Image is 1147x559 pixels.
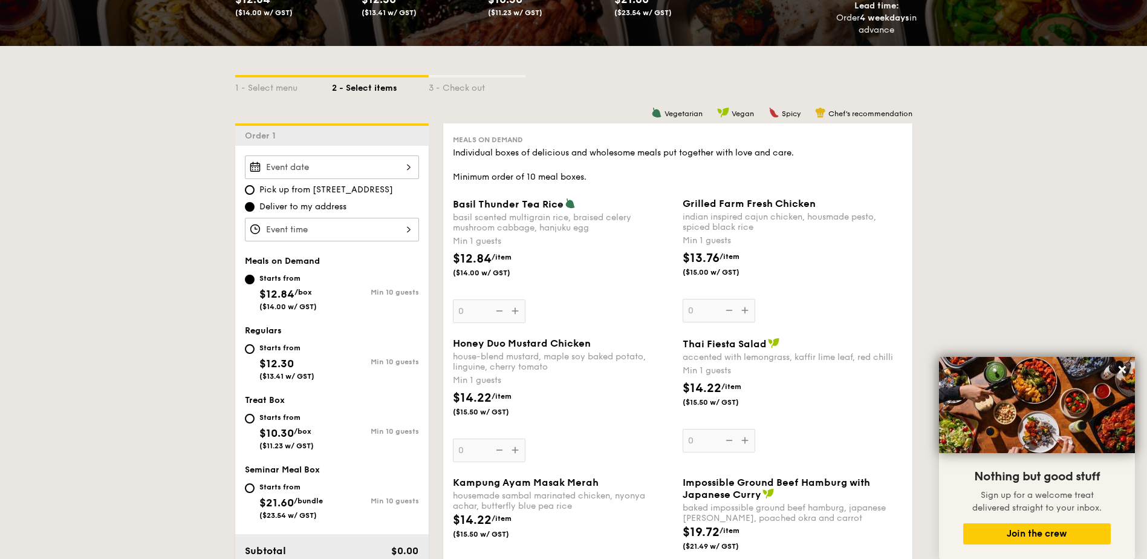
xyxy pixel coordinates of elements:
span: $13.76 [683,251,720,266]
div: Min 10 guests [332,288,419,296]
span: ($11.23 w/ GST) [259,442,314,450]
span: $14.22 [683,381,721,396]
span: Basil Thunder Tea Rice [453,198,564,210]
input: Starts from$10.30/box($11.23 w/ GST)Min 10 guests [245,414,255,423]
span: /item [721,382,741,391]
span: Sign up for a welcome treat delivered straight to your inbox. [972,490,1102,513]
span: /bundle [294,497,323,505]
strong: 4 weekdays [860,13,909,23]
div: Order in advance [836,12,917,36]
span: $14.22 [453,513,492,528]
span: /item [492,392,512,400]
span: ($14.00 w/ GST) [453,268,535,278]
span: $12.84 [453,252,492,266]
span: ($15.50 w/ GST) [453,407,535,417]
div: housemade sambal marinated chicken, nyonya achar, butterfly blue pea rice [453,491,673,511]
span: Honey Duo Mustard Chicken [453,338,591,349]
input: Event time [245,218,419,241]
span: $12.30 [259,357,294,370]
span: ($15.50 w/ GST) [683,397,765,407]
span: ($15.50 w/ GST) [453,529,535,539]
span: ($14.00 w/ GST) [259,302,317,311]
div: indian inspired cajun chicken, housmade pesto, spiced black rice [683,212,903,232]
span: ($23.54 w/ GST) [614,8,672,17]
div: Min 10 guests [332,427,419,436]
img: icon-vegetarian.fe4039eb.svg [565,198,576,209]
input: Pick up from [STREET_ADDRESS] [245,185,255,195]
span: Seminar Meal Box [245,465,320,475]
span: ($21.49 w/ GST) [683,541,765,551]
span: Impossible Ground Beef Hamburg with Japanese Curry [683,477,870,500]
span: /item [720,526,739,535]
img: icon-vegan.f8ff3823.svg [717,107,729,118]
div: 2 - Select items [332,77,429,94]
button: Close [1113,360,1132,379]
span: Nothing but good stuff [974,469,1100,484]
div: basil scented multigrain rice, braised celery mushroom cabbage, hanjuku egg [453,212,673,233]
span: /box [294,427,311,436]
div: Min 10 guests [332,497,419,505]
span: Treat Box [245,395,285,405]
span: Meals on Demand [245,256,320,266]
span: Vegetarian [664,110,703,118]
img: icon-vegan.f8ff3823.svg [768,338,780,348]
span: ($23.54 w/ GST) [259,511,317,520]
span: Thai Fiesta Salad [683,338,767,350]
span: /item [492,253,512,261]
span: $21.60 [259,496,294,509]
span: Meals on Demand [453,136,523,144]
span: ($13.41 w/ GST) [362,8,417,17]
span: Kampung Ayam Masak Merah [453,477,599,488]
span: $12.84 [259,287,294,301]
span: /item [720,252,739,261]
span: Order 1 [245,131,281,141]
img: icon-spicy.37a8142b.svg [768,107,779,118]
span: /item [492,514,512,523]
div: accented with lemongrass, kaffir lime leaf, red chilli [683,352,903,362]
div: Starts from [259,482,323,492]
img: icon-chef-hat.a58ddaea.svg [815,107,826,118]
span: Spicy [782,110,801,118]
input: Starts from$21.60/bundle($23.54 w/ GST)Min 10 guests [245,483,255,493]
div: Min 10 guests [332,358,419,366]
img: icon-vegetarian.fe4039eb.svg [651,107,662,118]
div: 1 - Select menu [235,77,332,94]
input: Starts from$12.84/box($14.00 w/ GST)Min 10 guests [245,275,255,284]
input: Deliver to my address [245,202,255,212]
span: Pick up from [STREET_ADDRESS] [259,184,393,196]
div: Min 1 guests [453,374,673,387]
span: Deliver to my address [259,201,346,213]
div: Min 1 guests [683,365,903,377]
span: Vegan [732,110,754,118]
div: Individual boxes of delicious and wholesome meals put together with love and care. Minimum order ... [453,147,903,183]
div: Starts from [259,343,314,353]
span: Grilled Farm Fresh Chicken [683,198,816,209]
div: Min 1 guests [683,235,903,247]
div: house-blend mustard, maple soy baked potato, linguine, cherry tomato [453,351,673,372]
div: Min 1 guests [453,235,673,247]
span: Chef's recommendation [828,110,912,118]
div: Starts from [259,413,314,422]
span: $0.00 [391,545,418,557]
span: ($13.41 w/ GST) [259,372,314,381]
span: Subtotal [245,545,286,557]
div: Starts from [259,273,317,283]
span: ($15.00 w/ GST) [683,267,765,277]
img: icon-vegan.f8ff3823.svg [762,488,775,499]
span: ($14.00 w/ GST) [235,8,293,17]
span: Lead time: [854,1,899,11]
div: 3 - Check out [429,77,525,94]
span: $19.72 [683,525,720,540]
input: Event date [245,155,419,179]
input: Starts from$12.30($13.41 w/ GST)Min 10 guests [245,344,255,354]
span: $14.22 [453,391,492,405]
button: Join the crew [963,523,1111,544]
span: /box [294,288,312,296]
span: ($11.23 w/ GST) [488,8,542,17]
span: $10.30 [259,427,294,440]
img: DSC07876-Edit02-Large.jpeg [939,357,1135,453]
div: baked impossible ground beef hamburg, japanese [PERSON_NAME], poached okra and carrot [683,503,903,523]
span: Regulars [245,325,282,336]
